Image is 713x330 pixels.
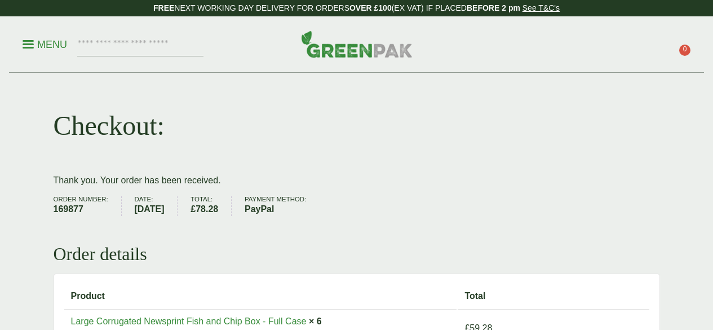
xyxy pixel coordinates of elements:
img: GreenPak Supplies [301,30,413,58]
li: Payment method: [245,196,319,216]
a: Menu [23,38,67,49]
th: Product [64,284,457,308]
li: Date: [134,196,178,216]
h1: Checkout: [54,109,165,142]
strong: × 6 [309,316,322,326]
a: See T&C's [522,3,560,12]
a: Large Corrugated Newsprint Fish and Chip Box - Full Case [71,316,307,326]
strong: PayPal [245,203,306,216]
strong: OVER £100 [349,3,392,12]
span: 0 [679,45,690,56]
h2: Order details [54,243,660,265]
strong: [DATE] [134,203,164,216]
li: Order number: [54,196,122,216]
strong: 169877 [54,203,108,216]
strong: BEFORE 2 pm [467,3,520,12]
bdi: 78.28 [191,204,218,214]
th: Total [458,284,649,308]
li: Total: [191,196,232,216]
strong: FREE [153,3,174,12]
span: £ [191,204,196,214]
p: Thank you. Your order has been received. [54,174,660,187]
p: Menu [23,38,67,51]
